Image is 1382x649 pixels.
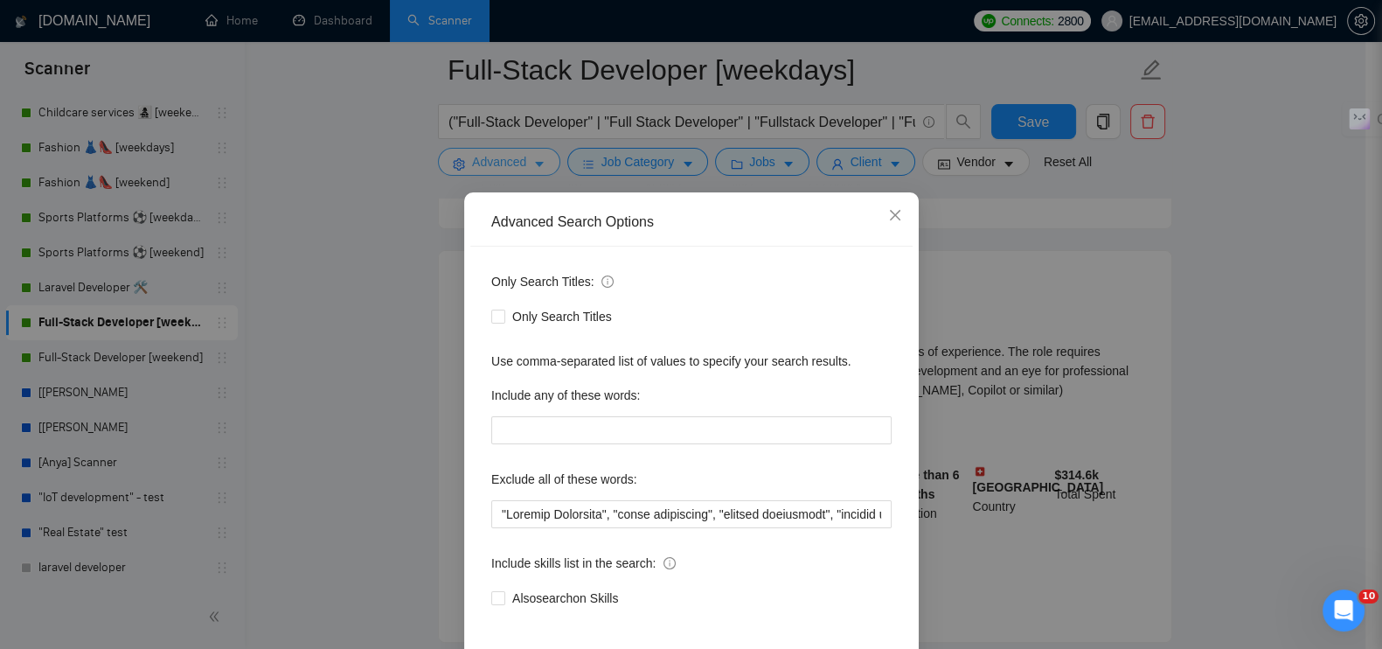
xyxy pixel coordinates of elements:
[491,213,892,232] div: Advanced Search Options
[601,276,614,288] span: info-circle
[505,589,625,608] span: Also search on Skills
[663,557,676,569] span: info-circle
[1323,590,1365,632] iframe: Intercom live chat
[491,465,637,493] label: Exclude all of these words:
[888,208,902,222] span: close
[1358,590,1379,604] span: 10
[491,352,892,371] div: Use comma-separated list of values to specify your search results.
[872,192,919,240] button: Close
[491,381,640,409] label: Include any of these words:
[491,554,676,573] span: Include skills list in the search:
[505,307,619,326] span: Only Search Titles
[491,272,614,291] span: Only Search Titles:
